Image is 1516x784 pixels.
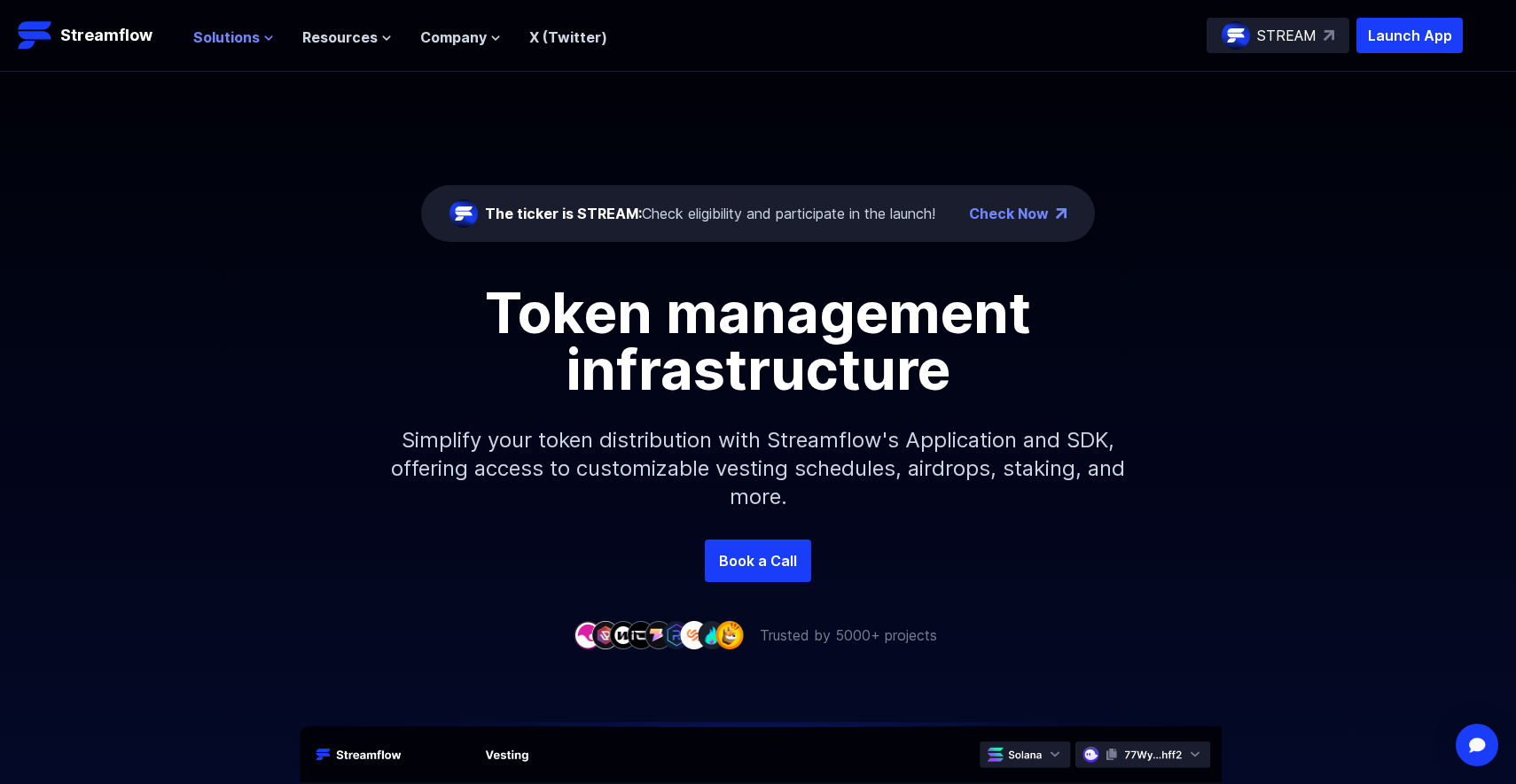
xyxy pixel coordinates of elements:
p: STREAM [1257,25,1317,46]
img: company-3 [609,621,637,648]
p: Trusted by 5000+ projects [760,625,937,646]
span: Resources [302,27,378,48]
div: Open Intercom Messenger [1456,724,1498,766]
p: Simplify your token distribution with Streamflow's Application and SDK, offering access to custom... [377,398,1139,539]
span: The ticker is STREAM: [485,205,642,222]
img: company-1 [574,621,602,648]
h1: Token management infrastructure [359,284,1157,398]
img: company-8 [698,621,726,648]
img: streamflow-logo-circle.png [449,199,478,228]
img: company-2 [591,621,620,648]
p: Streamflow [60,23,152,48]
a: STREAM [1207,18,1349,53]
button: Solutions [193,27,274,48]
img: company-5 [645,621,673,648]
img: top-right-arrow.svg [1324,30,1334,41]
a: X (Twitter) [529,28,607,46]
img: streamflow-logo-circle.png [1222,21,1250,50]
img: top-right-arrow.png [1056,208,1067,219]
img: company-6 [662,621,691,648]
span: Company [420,27,487,48]
img: company-4 [627,621,655,648]
button: Resources [302,27,392,48]
a: Book a Call [705,539,811,582]
button: Launch App [1356,18,1463,53]
img: company-7 [680,621,708,648]
div: Check eligibility and participate in the launch! [485,203,935,224]
button: Company [420,27,501,48]
img: company-9 [715,621,744,648]
img: Streamflow Logo [18,18,53,53]
span: Solutions [193,27,260,48]
a: Streamflow [18,18,176,53]
a: Check Now [969,203,1049,224]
